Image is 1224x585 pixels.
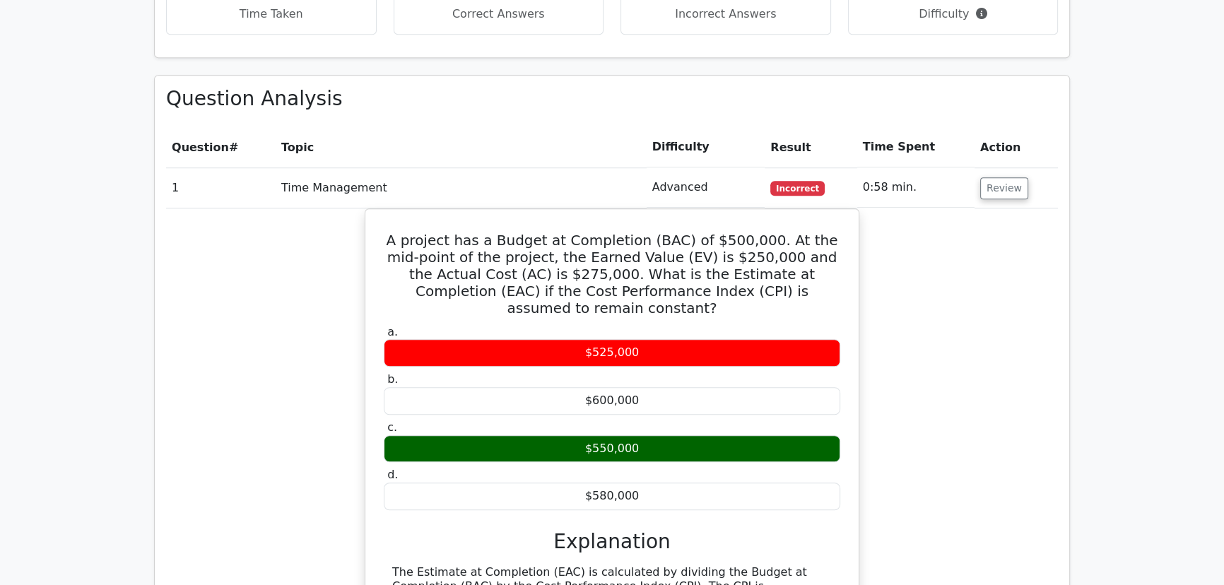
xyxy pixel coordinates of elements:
span: c. [387,420,397,434]
p: Difficulty [860,6,1047,23]
h5: A project has a Budget at Completion (BAC) of $500,000. At the mid-point of the project, the Earn... [382,232,842,317]
p: Correct Answers [406,6,592,23]
span: Question [172,141,229,154]
td: Time Management [276,167,647,208]
h3: Question Analysis [166,87,1058,111]
div: $525,000 [384,339,840,367]
h3: Explanation [392,530,832,554]
p: Time Taken [178,6,365,23]
p: Incorrect Answers [632,6,819,23]
td: 1 [166,167,276,208]
span: a. [387,325,398,338]
button: Review [980,177,1028,199]
th: Action [975,127,1058,167]
th: Topic [276,127,647,167]
th: # [166,127,276,167]
th: Result [765,127,857,167]
th: Difficulty [647,127,765,167]
span: b. [387,372,398,386]
th: Time Spent [857,127,975,167]
td: Advanced [647,167,765,208]
span: Incorrect [770,181,825,195]
span: d. [387,468,398,481]
td: 0:58 min. [857,167,975,208]
div: $580,000 [384,483,840,510]
div: $600,000 [384,387,840,415]
div: $550,000 [384,435,840,463]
